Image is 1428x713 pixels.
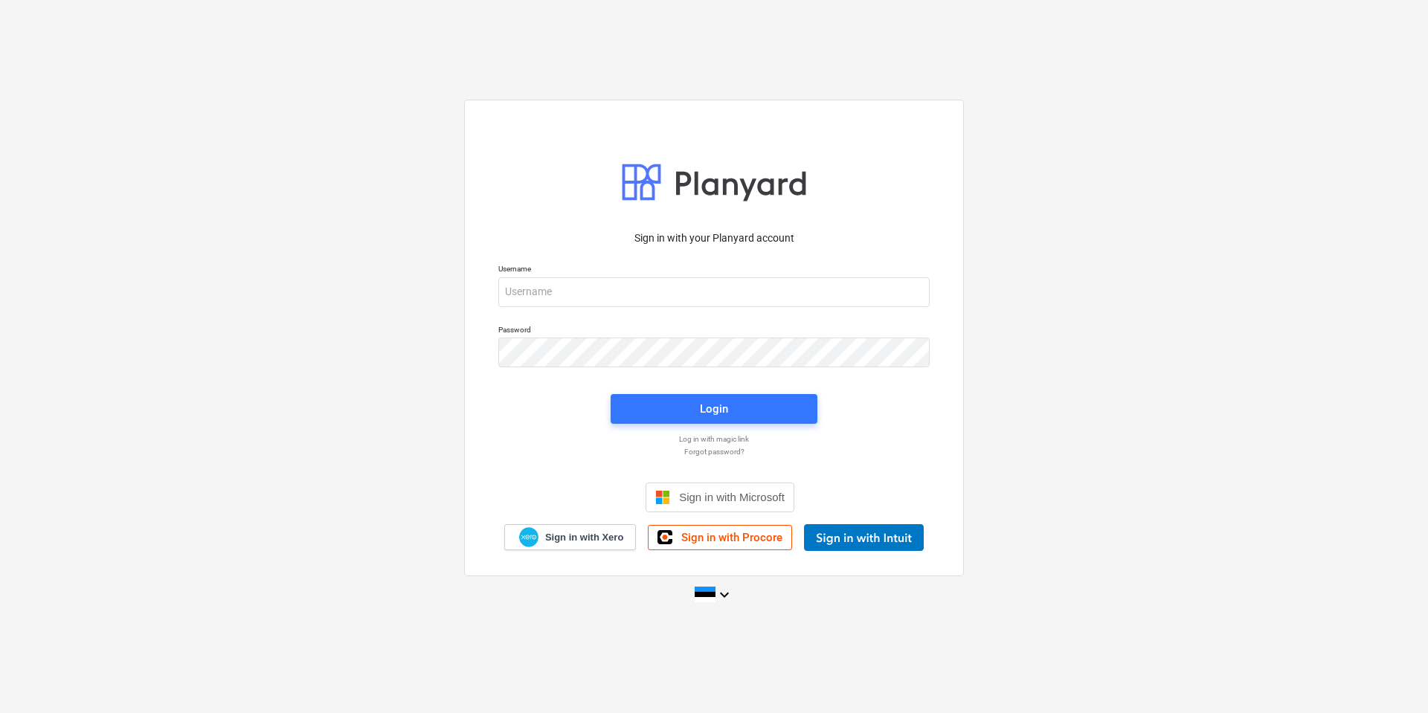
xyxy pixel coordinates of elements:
[491,447,937,456] a: Forgot password?
[700,399,728,419] div: Login
[655,490,670,505] img: Microsoft logo
[498,230,930,246] p: Sign in with your Planyard account
[681,531,782,544] span: Sign in with Procore
[498,325,930,338] p: Password
[545,531,623,544] span: Sign in with Xero
[498,277,930,307] input: Username
[611,394,817,424] button: Login
[498,264,930,277] p: Username
[504,524,637,550] a: Sign in with Xero
[679,491,785,503] span: Sign in with Microsoft
[491,434,937,444] a: Log in with magic link
[648,525,792,550] a: Sign in with Procore
[715,586,733,604] i: keyboard_arrow_down
[519,527,538,547] img: Xero logo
